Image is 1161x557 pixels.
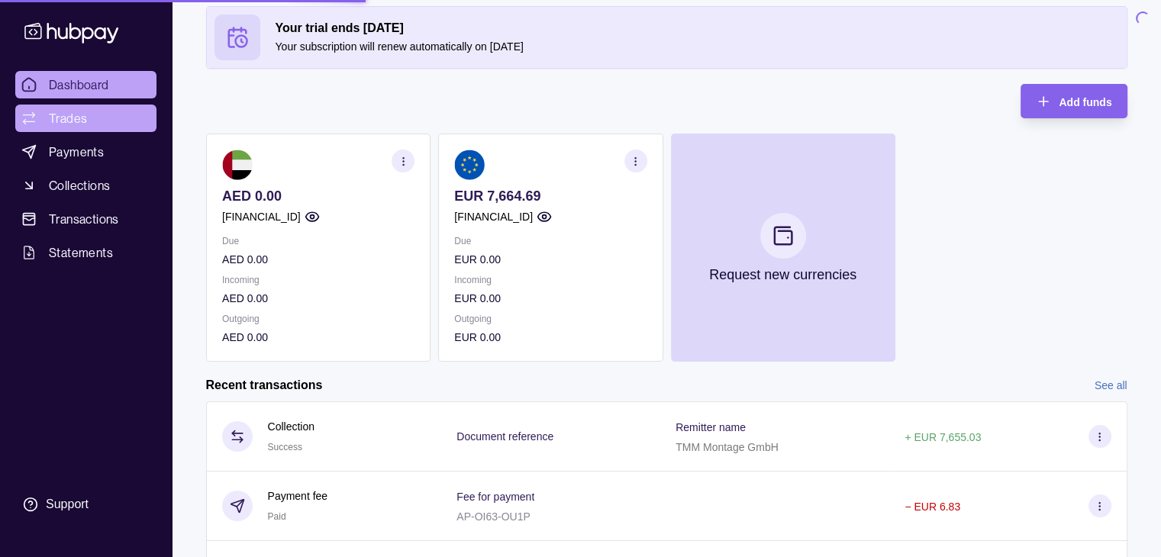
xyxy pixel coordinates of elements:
[15,172,156,199] a: Collections
[222,208,301,225] p: [FINANCIAL_ID]
[454,290,647,307] p: EUR 0.00
[456,430,553,443] p: Document reference
[206,377,323,394] h2: Recent transactions
[454,311,647,327] p: Outgoing
[49,176,110,195] span: Collections
[670,134,895,362] button: Request new currencies
[49,243,113,262] span: Statements
[1095,377,1127,394] a: See all
[49,76,109,94] span: Dashboard
[222,188,414,204] p: AED 0.00
[454,150,485,180] img: eu
[676,441,779,453] p: TMM Montage GmbH
[905,431,981,443] p: + EUR 7,655.03
[15,239,156,266] a: Statements
[676,421,746,433] p: Remitter name
[222,233,414,250] p: Due
[454,188,647,204] p: EUR 7,664.69
[46,496,89,513] div: Support
[268,511,286,522] span: Paid
[454,208,533,225] p: [FINANCIAL_ID]
[222,272,414,288] p: Incoming
[268,418,314,435] p: Collection
[276,20,1119,37] h2: Your trial ends [DATE]
[454,251,647,268] p: EUR 0.00
[454,272,647,288] p: Incoming
[454,329,647,346] p: EUR 0.00
[456,510,530,523] p: AP-OI63-OU1P
[15,138,156,166] a: Payments
[222,329,414,346] p: AED 0.00
[276,38,1119,55] p: Your subscription will renew automatically on [DATE]
[1021,84,1127,118] button: Add funds
[454,233,647,250] p: Due
[49,109,87,127] span: Trades
[49,143,104,161] span: Payments
[15,205,156,233] a: Transactions
[15,71,156,98] a: Dashboard
[1059,96,1111,108] span: Add funds
[15,488,156,520] a: Support
[49,210,119,228] span: Transactions
[222,311,414,327] p: Outgoing
[222,150,253,180] img: ae
[268,442,302,452] span: Success
[222,290,414,307] p: AED 0.00
[268,488,328,504] p: Payment fee
[222,251,414,268] p: AED 0.00
[709,266,856,283] p: Request new currencies
[456,491,534,503] p: Fee for payment
[905,501,960,513] p: − EUR 6.83
[15,105,156,132] a: Trades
